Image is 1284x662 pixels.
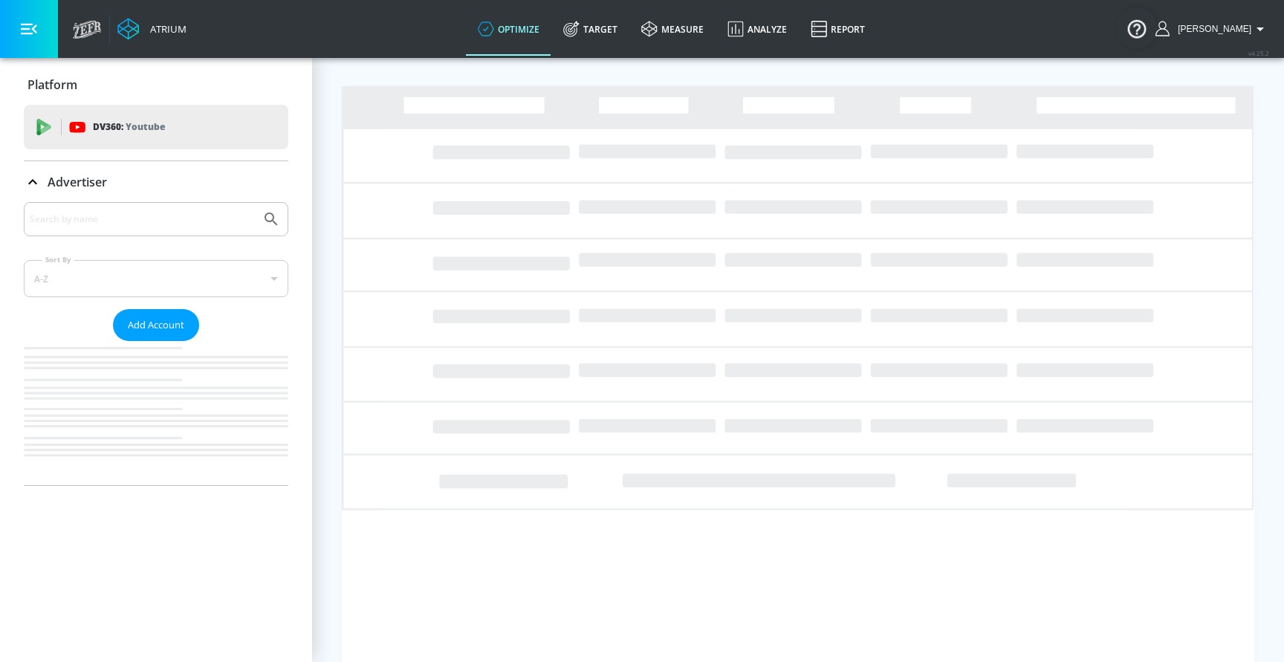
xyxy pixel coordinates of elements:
div: A-Z [24,260,288,297]
label: Sort By [42,255,74,265]
div: Advertiser [24,202,288,485]
span: login as: bogdan.nalisnikovskiy@zefr.com [1172,24,1251,34]
div: DV360: Youtube [24,105,288,149]
button: [PERSON_NAME] [1155,20,1269,38]
div: Atrium [144,22,187,36]
button: Add Account [113,309,199,341]
div: Advertiser [24,161,288,203]
a: Atrium [117,18,187,40]
p: Advertiser [48,174,107,190]
span: v 4.25.2 [1248,49,1269,57]
span: Add Account [128,317,184,334]
a: measure [629,2,716,56]
a: Analyze [716,2,799,56]
nav: list of Advertiser [24,341,288,485]
p: Platform [27,77,77,93]
input: Search by name [30,210,255,229]
div: Platform [24,64,288,106]
p: Youtube [126,119,165,134]
a: Target [551,2,629,56]
a: optimize [466,2,551,56]
button: Open Resource Center [1116,7,1158,49]
p: DV360: [93,119,165,135]
a: Report [799,2,877,56]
